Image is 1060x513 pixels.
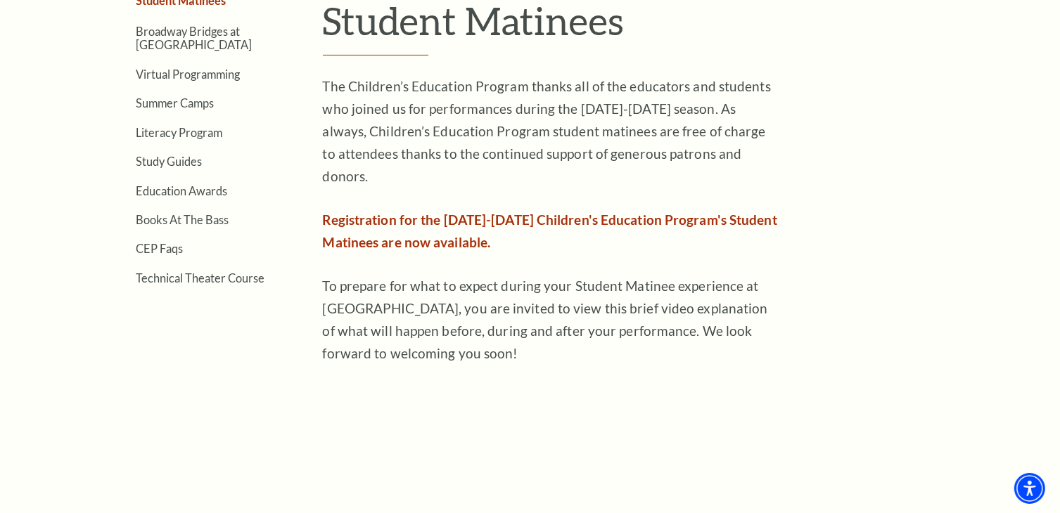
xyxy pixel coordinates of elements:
[1014,473,1045,504] div: Accessibility Menu
[136,242,184,255] a: CEP Faqs
[136,25,253,51] a: Broadway Bridges at [GEOGRAPHIC_DATA]
[323,75,780,188] p: The Children’s Education Program thanks all of the educators and students who joined us for perfo...
[323,212,777,250] span: Registration for the [DATE]-[DATE] Children's Education Program's Student Matinees are now availa...
[136,271,265,285] a: Technical Theater Course
[136,67,241,81] a: Virtual Programming
[136,155,203,168] a: Study Guides
[136,96,215,110] a: Summer Camps
[136,126,223,139] a: Literacy Program
[136,184,228,197] a: Education Awards
[136,213,229,226] a: Books At The Bass
[323,275,780,365] p: To prepare for what to expect during your Student Matinee experience at [GEOGRAPHIC_DATA], you ar...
